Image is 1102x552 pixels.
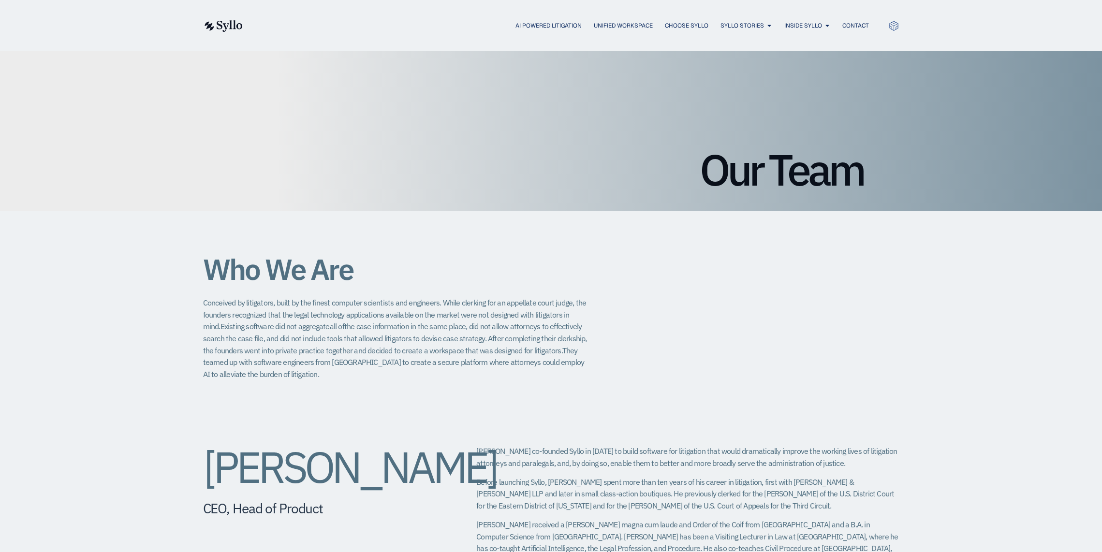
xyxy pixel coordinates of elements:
[203,321,582,343] span: the case information in the same place, did not allow attorneys to effectively search the case fi...
[476,445,899,469] p: [PERSON_NAME] co-founded Syllo in [DATE] to build software for litigation that would dramatically...
[203,346,585,379] span: They teamed up with software engineers from [GEOGRAPHIC_DATA] to create a secure platform where a...
[203,20,243,32] img: syllo
[203,298,587,331] span: Conceived by litigators, built by the finest computer scientists and engineers. While clerking fo...
[784,21,822,30] a: Inside Syllo
[203,445,438,489] h2: [PERSON_NAME]
[203,334,587,355] span: After completing their clerkship, the founders went into private practice together and decided to...
[594,21,653,30] a: Unified Workspace
[203,253,590,285] h1: Who We Are
[262,21,869,30] nav: Menu
[720,21,764,30] a: Syllo Stories
[515,21,582,30] a: AI Powered Litigation
[330,321,344,331] span: all of
[262,21,869,30] div: Menu Toggle
[203,500,438,517] h5: CEO, Head of Product
[476,476,899,512] p: Before launching Syllo, [PERSON_NAME] spent more than ten years of his career in litigation, firs...
[842,21,869,30] a: Contact
[665,21,708,30] a: Choose Syllo
[220,321,330,331] span: Existing software did not aggregate
[239,148,863,191] h1: Our Team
